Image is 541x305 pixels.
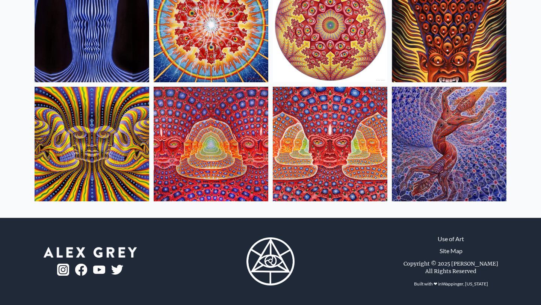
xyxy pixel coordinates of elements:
img: youtube-logo.png [93,266,105,274]
img: fb-logo.png [75,264,87,276]
div: Copyright © 2025 [PERSON_NAME] [403,260,498,267]
a: Use of Art [438,234,464,243]
div: Built with ❤ in [411,278,491,290]
img: ig-logo.png [57,264,69,276]
div: All Rights Reserved [425,267,476,275]
img: twitter-logo.png [111,265,123,275]
a: Wappinger, [US_STATE] [442,281,488,287]
a: Site Map [440,246,462,255]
